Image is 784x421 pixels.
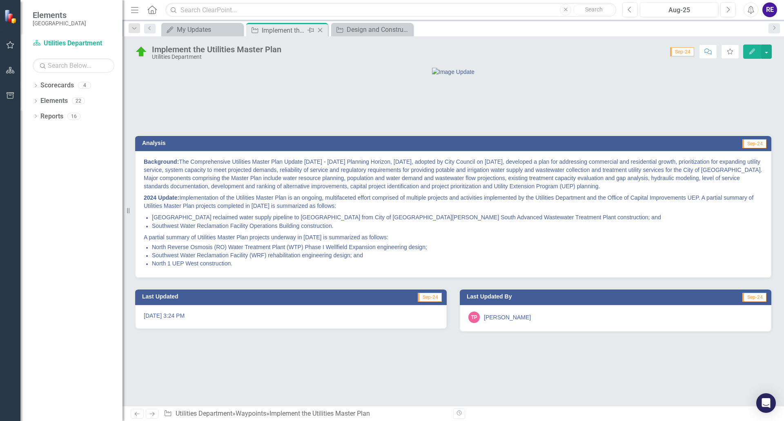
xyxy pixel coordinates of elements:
[152,54,281,60] div: Utilities Department
[40,96,68,106] a: Elements
[467,294,660,300] h3: Last Updated By
[573,4,614,16] button: Search
[40,81,74,90] a: Scorecards
[152,252,363,258] span: Southwest Water Reclamation Facility (WRF) rehabilitation engineering design; and
[144,234,388,241] span: A partial summary of Utilities Master Plan projects underway in [DATE] is summarized as follows:
[468,312,480,323] div: TP
[152,244,427,250] span: North Reverse Osmosis (RO) Water Treatment Plant (WTP) Phase I Wellfield Expansion engineering de...
[176,410,232,417] a: Utilities Department
[640,2,718,17] button: Aug-25
[33,58,114,73] input: Search Below...
[135,305,447,329] div: [DATE] 3:24 PM
[585,6,603,13] span: Search
[33,10,86,20] span: Elements
[164,409,447,419] div: » »
[333,25,411,35] a: Design and Construct Appropriate Facilities Needed to Reroute Flows between Everest and Southwest...
[144,194,179,201] strong: 2024 Update:
[152,214,661,221] span: [GEOGRAPHIC_DATA] reclaimed water supply pipeline to [GEOGRAPHIC_DATA] from City of [GEOGRAPHIC_D...
[152,45,281,54] div: Implement the Utilities Master Plan
[144,158,179,165] strong: Background:
[742,139,766,148] span: Sep-24
[643,5,715,15] div: Aug-25
[347,25,411,35] div: Design and Construct Appropriate Facilities Needed to Reroute Flows between Everest and Southwest...
[262,25,305,36] div: Implement the Utilities Master Plan
[144,158,763,192] p: The Comprehensive Utilities Master Plan Update [DATE] - [DATE] Planning Horizon, [DATE], adopted ...
[756,393,776,413] div: Open Intercom Messenger
[484,313,531,321] div: [PERSON_NAME]
[40,112,63,121] a: Reports
[236,410,266,417] a: Waypoints
[78,82,91,89] div: 4
[142,140,446,146] h3: Analysis
[432,68,474,76] img: Image Update
[144,192,763,212] p: Implementation of the Utilities Master Plan is an ongoing, multifaceted effort comprised of multi...
[163,25,241,35] a: My Updates
[142,294,320,300] h3: Last Updated
[72,98,85,105] div: 22
[418,293,442,302] span: Sep-24
[67,113,80,120] div: 16
[33,39,114,48] a: Utilities Department
[742,293,766,302] span: Sep-24
[152,260,232,267] span: North 1 UEP West construction.
[135,45,148,58] img: On Schedule or Complete
[4,9,18,24] img: ClearPoint Strategy
[33,20,86,27] small: [GEOGRAPHIC_DATA]
[165,3,616,17] input: Search ClearPoint...
[177,25,241,35] div: My Updates
[152,223,334,229] span: Southwest Water Reclamation Facility Operations Building construction.
[670,47,694,56] span: Sep-24
[269,410,370,417] div: Implement the Utilities Master Plan
[762,2,777,17] button: RE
